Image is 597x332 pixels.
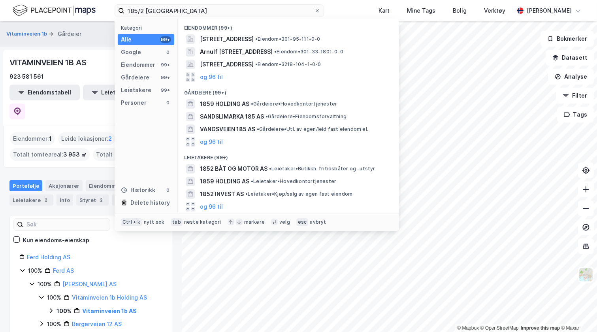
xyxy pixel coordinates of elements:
div: Eiendommer : [10,132,55,145]
div: neste kategori [184,219,221,225]
span: Eiendom • 3218-104-1-0-0 [255,61,321,68]
div: Leietakere (99+) [178,148,399,162]
a: Improve this map [521,325,560,331]
div: Kun eiendoms-eierskap [23,236,89,245]
div: 100% [47,319,61,329]
div: Leide lokasjoner : [58,132,115,145]
div: Ctrl + k [121,218,142,226]
div: 2 [98,196,105,204]
iframe: Chat Widget [557,294,597,332]
div: Verktøy [484,6,505,15]
span: • [251,101,253,107]
div: Gårdeiere [121,73,149,82]
div: Kontrollprogram for chat [557,294,597,332]
div: Aksjonærer [45,180,83,191]
span: • [269,166,271,172]
div: 0 [165,49,171,55]
button: Eiendomstabell [9,85,80,100]
div: Delete history [130,198,170,207]
img: Z [578,267,593,282]
span: Arnulf [STREET_ADDRESS] [200,47,273,57]
div: 0 [165,100,171,106]
div: Info [56,194,73,206]
div: Leietakere [121,85,151,95]
button: Bokmerker [541,31,594,47]
button: og 96 til [200,72,223,82]
div: Eiendommer [121,60,155,70]
span: 1859 HOLDING AS [200,177,249,186]
span: 1859 HOLDING AS [200,99,249,109]
div: avbryt [310,219,326,225]
span: Eiendom • 301-95-111-0-0 [255,36,320,42]
span: Gårdeiere • Eiendomsforvaltning [266,113,347,120]
span: 1 [49,134,52,143]
span: • [251,178,253,184]
span: [STREET_ADDRESS] [200,60,254,69]
span: • [255,36,258,42]
div: Styret [76,194,109,206]
div: 100% [28,266,42,275]
div: [PERSON_NAME] [527,6,572,15]
div: Eiendommer [86,180,134,191]
a: OpenStreetMap [480,325,519,331]
span: 2 [108,134,112,143]
button: Tags [557,107,594,123]
button: og 96 til [200,137,223,147]
div: Totalt byggareal : [93,148,157,161]
span: SANDSLIMARKA 185 AS [200,112,264,121]
div: 100% [56,306,72,316]
a: Ferd Holding AS [27,254,70,260]
div: Mine Tags [407,6,435,15]
button: Datasett [546,50,594,66]
div: tab [171,218,183,226]
div: esc [296,218,309,226]
div: Gårdeiere (99+) [178,83,399,98]
div: velg [279,219,290,225]
div: VITAMINVEIEN 1B AS [9,56,88,69]
div: 2 [42,196,50,204]
button: og 96 til [200,202,223,211]
button: Analyse [548,69,594,85]
span: 3 953 ㎡ [63,150,87,159]
div: Totalt tomteareal : [10,148,90,161]
img: logo.f888ab2527a4732fd821a326f86c7f29.svg [13,4,96,17]
button: Vitaminveien 1b [6,30,49,38]
span: • [266,113,268,119]
div: 99+ [160,74,171,81]
a: Ferd AS [53,267,74,274]
span: 1852 INVEST AS [200,189,244,199]
div: Kategori [121,25,174,31]
span: • [245,191,248,197]
button: Leietakertabell [83,85,153,100]
div: 99+ [160,36,171,43]
div: Alle [121,35,132,44]
a: Vitaminveien 1b Holding AS [72,294,147,301]
span: Leietaker • Kjøp/salg av egen fast eiendom [245,191,352,197]
div: 100% [38,279,52,289]
span: [STREET_ADDRESS] [200,34,254,44]
div: nytt søk [144,219,165,225]
div: 99+ [160,62,171,68]
span: Eiendom • 301-33-1801-0-0 [274,49,343,55]
input: Søk [23,219,110,230]
span: • [255,61,258,67]
button: Filter [556,88,594,104]
div: Bolig [453,6,467,15]
span: Gårdeiere • Hovedkontortjenester [251,101,337,107]
div: Personer [121,98,147,108]
a: Bergerveien 12 AS [72,321,122,327]
span: 1852 BÅT OG MOTOR AS [200,164,267,174]
div: Google [121,47,141,57]
div: Historikk [121,185,155,195]
span: Gårdeiere • Utl. av egen/leid fast eiendom el. [257,126,368,132]
div: 100% [47,293,61,302]
a: Vitaminveien 1b AS [82,307,137,314]
div: Kart [379,6,390,15]
input: Søk på adresse, matrikkel, gårdeiere, leietakere eller personer [124,5,314,17]
span: Leietaker • Hovedkontortjenester [251,178,336,185]
div: Gårdeier [58,29,81,39]
span: Leietaker • Butikkh. fritidsbåter og -utstyr [269,166,375,172]
div: Eiendommer (99+) [178,19,399,33]
a: Mapbox [457,325,479,331]
div: markere [244,219,265,225]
